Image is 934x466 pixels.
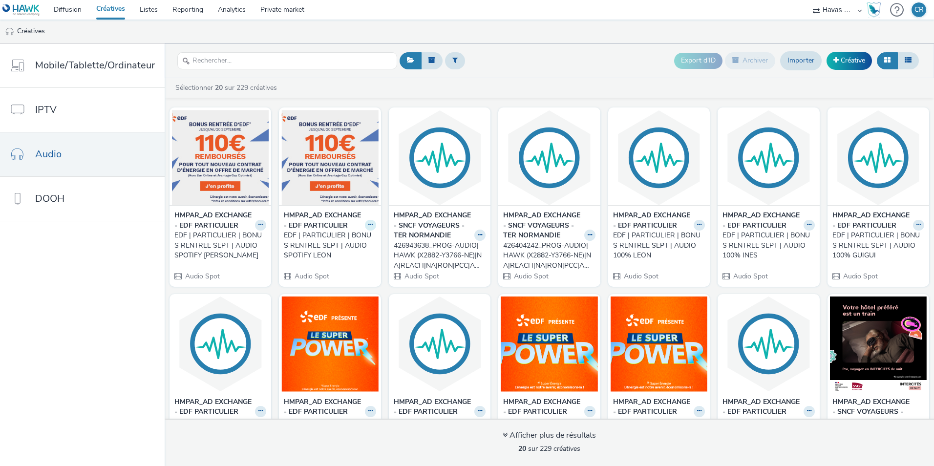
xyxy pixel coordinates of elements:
strong: 20 [518,444,526,453]
img: EDF | PARTICULIER | BONUS RENTREE SEPT | AUDIO 100% ELSA visual [172,297,269,392]
span: IPTV [35,103,57,117]
a: EDF | PARTICULIER | AVENGERS AOUT | AUDIO DEEZER [284,417,376,447]
button: Grille [877,52,898,69]
strong: HMPAR_AD EXCHANGE - SNCF VOYAGEURS - INTERCITES & TGV INOUI [GEOGRAPHIC_DATA] [832,397,911,447]
div: EDF | PARTICULIER | AVENGERS AOUT | AUDIO 100% v2 [394,417,482,447]
strong: HMPAR_AD EXCHANGE - EDF PARTICULIER [284,397,362,417]
a: EDF | PARTICULIER | BONUS RENTREE SEPT | AUDIO 100% GUIGUI [832,231,924,260]
img: EDF | PARTICULIER | BONUS RENTREE SEPT | AUDIO SPOTIFY LEON visual [281,110,378,205]
span: Audio Spot [732,272,768,281]
div: EDF | PARTICULIER | BONUS RENTREE SEPT | AUDIO 100% INES [722,231,810,260]
button: Archiver [725,52,775,69]
span: Audio Spot [294,272,329,281]
div: EDF | PARTICULIER | BONUS RENTREE SEPT | AUDIO 100% ELSA [174,417,262,447]
strong: HMPAR_AD EXCHANGE - EDF PARTICULIER [284,211,362,231]
strong: HMPAR_AD EXCHANGE - EDF PARTICULIER [394,397,472,417]
img: EDF | PARTICULIER | BONUS RENTREE SEPT | AUDIO 100% LEON visual [611,110,707,205]
div: EDF | PARTICULIER | BONUS RENTREE SEPT | AUDIO 100% LEON [613,231,701,260]
strong: HMPAR_AD EXCHANGE - SNCF VOYAGEURS - TER NORMANDIE [503,211,581,240]
a: Importer [780,51,822,70]
a: Sélectionner sur 229 créatives [174,83,281,92]
img: undefined Logo [2,4,40,16]
strong: HMPAR_AD EXCHANGE - EDF PARTICULIER [174,397,253,417]
img: Hawk Academy [867,2,881,18]
input: Rechercher... [177,52,397,69]
a: 426404242_PROG-AUDIO|HAWK (X2882-Y3766-NE)|NA|REACH|NA|RON|PCC|AUDIO|1X1|30|CPM (IMPRESSIONS)|FR|... [503,241,595,271]
a: EDF | PARTICULIER | BONUS RENTREE SEPT | AUDIO 100% LEON [613,231,705,260]
a: Hawk Academy [867,2,885,18]
img: EDF | PARTICULIER | BONUS RENTREE SEPT | AUDIO 100% INES visual [720,110,817,205]
strong: HMPAR_AD EXCHANGE - EDF PARTICULIER [174,211,253,231]
span: Audio Spot [403,272,439,281]
img: 426943638_PROG-AUDIO|HAWK (X2882-Y3766-NE)|NA|REACH|NA|RON|PCC|AUDIO|1X1|30|CPM (IMPRESSIONS)|FR|... [391,110,488,205]
img: EDF | PARTICULIER | AVENGERS AOUT | AUDIO SPOTIFY visual [611,297,707,392]
a: EDF | PARTICULIER | AVENGERS AOUT | AUDIO SPOTIFY v2 [503,417,595,447]
a: EDF | PARTICULIER | AVENGERS AOUT | AUDIO 100% v2 [394,417,486,447]
img: 426404242_PROG-AUDIO|HAWK (X2882-Y3766-NE)|NA|REACH|NA|RON|PCC|AUDIO|1X1|30|CPM (IMPRESSIONS)|FR|... [501,110,597,205]
strong: HMPAR_AD EXCHANGE - SNCF VOYAGEURS - TER NORMANDIE [394,211,472,240]
img: iNTERCITE PRO NUIT 0725 SCRIPT 3 visual [830,297,927,392]
a: EDF | PARTICULIER | BONUS RENTREE SEPT | AUDIO 100% ELSA [174,417,266,447]
a: EDF | PARTICULIER | BONUS RENTREE SEPT | AUDIO SPOTIFY LEON [284,231,376,260]
a: Créative [827,52,872,69]
span: Audio Spot [623,272,658,281]
div: EDF | PARTICULIER | AVENGERS AOUT | AUDIO SPOTIFY v2 [503,417,591,447]
button: Liste [897,52,919,69]
div: EDF | PARTICULIER | BONUS RENTREE SEPT | AUDIO SPOTIFY [PERSON_NAME] [174,231,262,260]
span: Audio [35,147,62,161]
span: sur 229 créatives [518,444,580,453]
a: EDF | PARTICULIER | BONUS RENTREE SEPT | AUDIO SPOTIFY [PERSON_NAME] [174,231,266,260]
div: EDF | PARTICULIER | BONUS RENTREE SEPT | AUDIO 100% GUIGUI [832,231,920,260]
div: 426943638_PROG-AUDIO|HAWK (X2882-Y3766-NE)|NA|REACH|NA|RON|PCC|AUDIO|1X1|30|CPM (IMPRESSIONS)|FR|... [394,241,482,271]
a: 426943638_PROG-AUDIO|HAWK (X2882-Y3766-NE)|NA|REACH|NA|RON|PCC|AUDIO|1X1|30|CPM (IMPRESSIONS)|FR|... [394,241,486,271]
a: EDF | PARTICULIER | AVENGERS AOUT | AUDIO SPOTIFY [613,417,705,447]
span: Mobile/Tablette/Ordinateur [35,58,155,72]
span: Audio Spot [513,272,549,281]
span: DOOH [35,191,64,206]
strong: HMPAR_AD EXCHANGE - EDF PARTICULIER [613,397,691,417]
strong: HMPAR_AD EXCHANGE - EDF PARTICULIER [503,397,581,417]
img: audio [5,27,15,37]
strong: HMPAR_AD EXCHANGE - EDF PARTICULIER [832,211,911,231]
div: Afficher plus de résultats [503,430,596,441]
span: Audio Spot [842,272,878,281]
strong: HMPAR_AD EXCHANGE - EDF PARTICULIER [613,211,691,231]
img: EDF | PARTICULIER | AVENGERS AOUT | AUDIO 100% visual [720,297,817,392]
a: EDF | PARTICULIER | BONUS RENTREE SEPT | AUDIO 100% INES [722,231,814,260]
img: EDF | PARTICULIER | AVENGERS AOUT | AUDIO SPOTIFY v2 visual [501,297,597,392]
a: EDF | PARTICULIER | AVENGERS AOUT | AUDIO 100% [722,417,814,437]
img: EDF | PARTICULIER | AVENGERS AOUT | AUDIO DEEZER visual [281,297,378,392]
strong: 20 [215,83,223,92]
div: EDF | PARTICULIER | AVENGERS AOUT | AUDIO 100% [722,417,810,437]
div: CR [914,2,924,17]
img: EDF | PARTICULIER | BONUS RENTREE SEPT | AUDIO 100% GUIGUI visual [830,110,927,205]
strong: HMPAR_AD EXCHANGE - EDF PARTICULIER [722,211,801,231]
img: EDF | PARTICULIER | BONUS RENTREE SEPT | AUDIO SPOTIFY ELSA visual [172,110,269,205]
div: EDF | PARTICULIER | AVENGERS AOUT | AUDIO DEEZER [284,417,372,447]
button: Export d'ID [674,53,722,68]
strong: HMPAR_AD EXCHANGE - EDF PARTICULIER [722,397,801,417]
div: EDF | PARTICULIER | AVENGERS AOUT | AUDIO SPOTIFY [613,417,701,447]
div: EDF | PARTICULIER | BONUS RENTREE SEPT | AUDIO SPOTIFY LEON [284,231,372,260]
div: 426404242_PROG-AUDIO|HAWK (X2882-Y3766-NE)|NA|REACH|NA|RON|PCC|AUDIO|1X1|30|CPM (IMPRESSIONS)|FR|... [503,241,591,271]
span: Audio Spot [184,272,220,281]
img: EDF | PARTICULIER | AVENGERS AOUT | AUDIO 100% v2 visual [391,297,488,392]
